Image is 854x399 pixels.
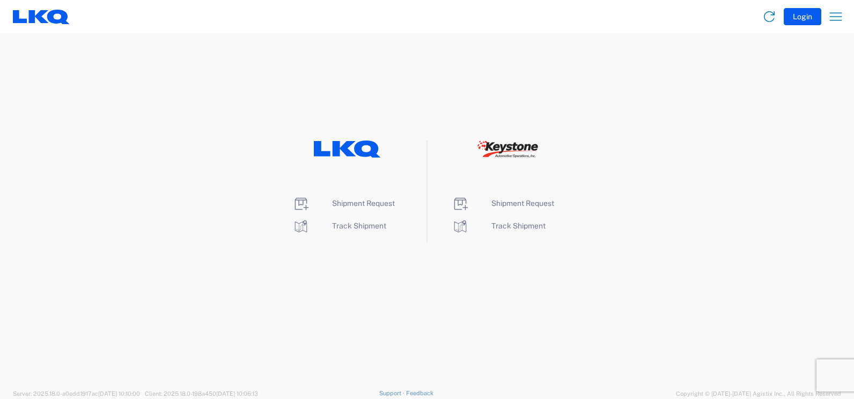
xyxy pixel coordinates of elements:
[332,221,386,230] span: Track Shipment
[676,389,841,398] span: Copyright © [DATE]-[DATE] Agistix Inc., All Rights Reserved
[145,390,258,397] span: Client: 2025.18.0-198a450
[491,199,554,208] span: Shipment Request
[784,8,821,25] button: Login
[216,390,258,397] span: [DATE] 10:06:13
[452,199,554,208] a: Shipment Request
[491,221,546,230] span: Track Shipment
[13,390,140,397] span: Server: 2025.18.0-a0edd1917ac
[406,390,433,396] a: Feedback
[292,199,395,208] a: Shipment Request
[98,390,140,397] span: [DATE] 10:10:00
[332,199,395,208] span: Shipment Request
[292,221,386,230] a: Track Shipment
[379,390,406,396] a: Support
[452,221,546,230] a: Track Shipment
